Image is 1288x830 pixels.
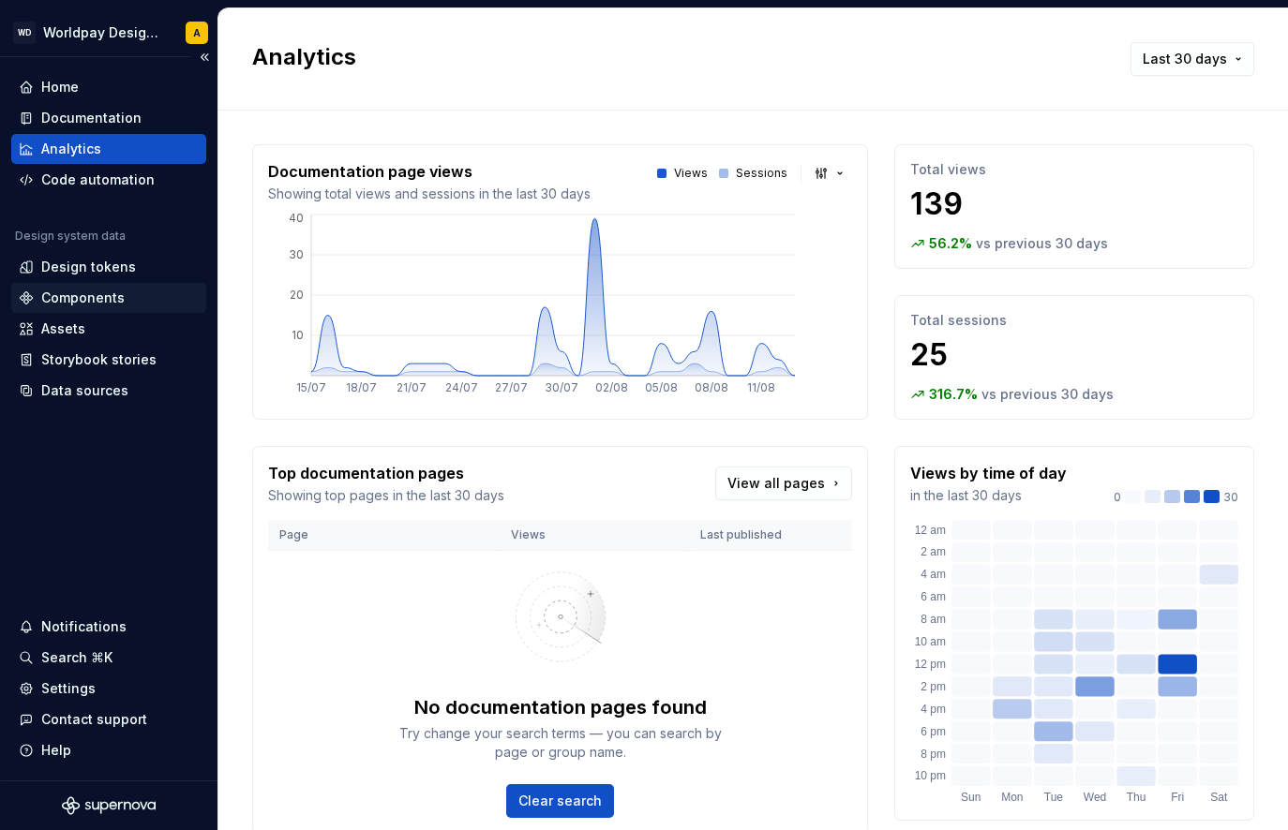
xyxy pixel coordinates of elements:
div: Assets [41,319,85,338]
text: 4 am [921,568,946,581]
tspan: 11/08 [747,380,775,394]
tspan: 27/07 [495,380,528,394]
p: in the last 30 days [910,486,1067,505]
div: Design tokens [41,258,136,276]
text: 8 am [921,613,946,626]
div: Components [41,289,125,307]
div: Contact support [41,710,147,729]
div: Data sources [41,381,128,400]
div: Home [41,78,79,96]
button: WDWorldpay Design SystemA [4,12,214,52]
div: Help [41,741,71,760]
text: 2 pm [921,680,946,693]
a: Data sources [11,376,206,406]
text: 10 pm [915,769,946,782]
text: Sun [961,791,981,804]
p: 0 [1114,490,1121,505]
div: 30 [1114,490,1238,505]
div: Notifications [41,617,127,636]
text: 6 pm [921,725,946,738]
tspan: 20 [290,288,304,302]
text: Tue [1044,791,1064,804]
th: Last published [689,520,852,551]
a: Assets [11,314,206,344]
button: Search ⌘K [11,643,206,673]
tspan: 40 [289,211,304,225]
div: Code automation [41,170,155,189]
p: 25 [910,336,1238,374]
text: Fri [1171,791,1184,804]
tspan: 02/08 [595,380,628,394]
button: Last 30 days [1131,42,1254,76]
a: Storybook stories [11,345,206,375]
span: Last 30 days [1143,50,1227,68]
text: 6 am [921,590,946,603]
p: Views [674,166,708,181]
div: No documentation pages found [414,694,707,720]
tspan: 21/07 [397,380,427,394]
div: Documentation [41,109,142,127]
tspan: 15/07 [296,380,326,394]
tspan: 08/08 [695,380,728,394]
p: vs previous 30 days [981,385,1114,404]
tspan: 05/08 [645,380,678,394]
th: Page [268,520,500,551]
div: Analytics [41,140,101,158]
text: 2 am [921,545,946,558]
a: View all pages [715,467,852,500]
div: WD [13,22,36,44]
div: A [193,25,201,40]
tspan: 30 [289,247,304,261]
tspan: 24/07 [445,380,478,394]
div: Search ⌘K [41,648,112,667]
svg: Supernova Logo [62,796,156,815]
p: vs previous 30 days [976,234,1108,253]
button: Collapse sidebar [191,44,217,70]
a: Home [11,72,206,102]
text: 12 pm [915,658,946,671]
p: Documentation page views [268,160,591,183]
h2: Analytics [252,42,1101,72]
a: Documentation [11,103,206,133]
p: 316.7 % [929,385,978,404]
button: Notifications [11,612,206,642]
a: Code automation [11,165,206,195]
p: Showing total views and sessions in the last 30 days [268,185,591,203]
tspan: 18/07 [346,380,377,394]
a: Components [11,283,206,313]
a: Design tokens [11,252,206,282]
p: Total views [910,160,1238,179]
div: Try change your search terms — you can search by page or group name. [392,724,729,762]
p: 56.2 % [929,234,972,253]
div: Worldpay Design System [43,23,163,42]
text: 10 am [915,635,946,648]
div: Settings [41,679,96,698]
text: Mon [1001,791,1023,804]
p: Top documentation pages [268,462,504,484]
text: Sat [1210,791,1228,804]
text: Thu [1127,791,1146,804]
button: Help [11,735,206,765]
p: Views by time of day [910,462,1067,484]
p: Showing top pages in the last 30 days [268,486,504,505]
div: Design system data [15,229,126,244]
div: Storybook stories [41,350,157,369]
tspan: 10 [292,328,304,342]
text: Wed [1084,791,1106,804]
span: View all pages [727,474,825,493]
span: Clear search [518,792,602,810]
p: Sessions [736,166,787,181]
p: Total sessions [910,311,1238,330]
button: Contact support [11,704,206,734]
text: 4 pm [921,703,946,716]
a: Settings [11,674,206,704]
text: 12 am [915,524,946,537]
tspan: 30/07 [545,380,578,394]
th: Views [500,520,689,551]
a: Analytics [11,134,206,164]
text: 8 pm [921,748,946,761]
p: 139 [910,185,1238,223]
button: Clear search [506,784,614,818]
